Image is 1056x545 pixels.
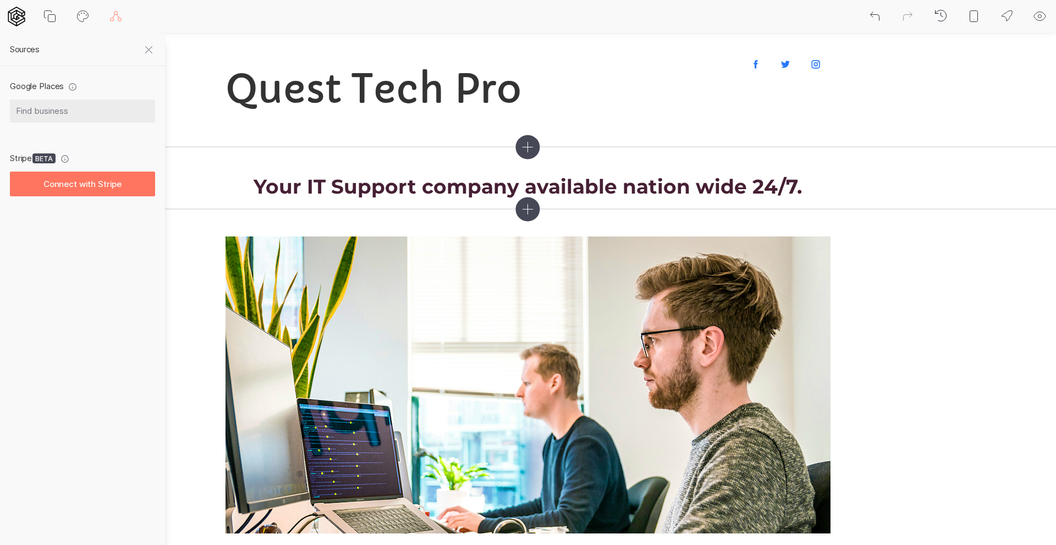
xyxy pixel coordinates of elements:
[10,81,155,91] span: Google Places
[10,153,155,163] span: Stripe
[226,68,522,112] h1: Quest Tech Pro
[32,153,56,163] span: BETA
[10,179,155,189] a: Connect with Stripe
[226,175,831,198] h2: Your IT Support company available nation wide 24/7.
[10,100,155,123] input: Find business
[10,172,155,196] button: Connect with Stripe
[934,9,947,24] div: Backups
[802,51,829,78] a: instagram
[10,33,165,66] h2: sources
[743,51,769,78] a: facebook
[772,51,799,78] a: twitter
